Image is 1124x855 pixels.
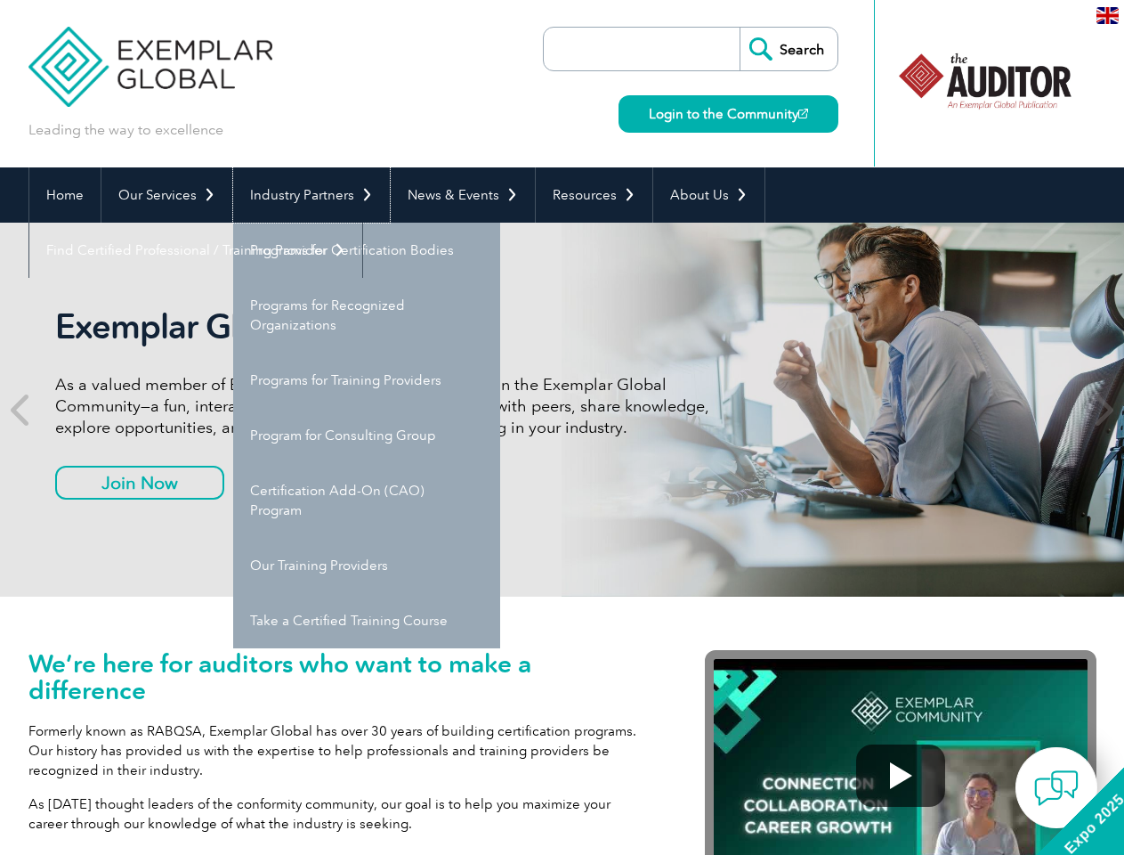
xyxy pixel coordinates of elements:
[28,794,651,834] p: As [DATE] thought leaders of the conformity community, our goal is to help you maximize your care...
[28,650,651,704] h1: We’re here for auditors who want to make a difference
[233,408,500,463] a: Program for Consulting Group
[28,721,651,780] p: Formerly known as RABQSA, Exemplar Global has over 30 years of building certification programs. O...
[233,538,500,593] a: Our Training Providers
[233,463,500,538] a: Certification Add-On (CAO) Program
[29,167,101,223] a: Home
[55,466,224,500] a: Join Now
[55,306,723,347] h2: Exemplar Global Community
[391,167,535,223] a: News & Events
[28,120,223,140] p: Leading the way to excellence
[233,167,390,223] a: Industry Partners
[740,28,837,70] input: Search
[29,223,362,278] a: Find Certified Professional / Training Provider
[55,374,723,438] p: As a valued member of Exemplar Global, we invite you to join the Exemplar Global Community—a fun,...
[1096,7,1119,24] img: en
[233,223,500,278] a: Programs for Certification Bodies
[233,278,500,353] a: Programs for Recognized Organizations
[536,167,652,223] a: Resources
[619,95,838,133] a: Login to the Community
[653,167,764,223] a: About Us
[1034,766,1079,810] img: contact-chat.png
[798,109,808,118] img: open_square.png
[101,167,232,223] a: Our Services
[233,593,500,648] a: Take a Certified Training Course
[233,353,500,408] a: Programs for Training Providers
